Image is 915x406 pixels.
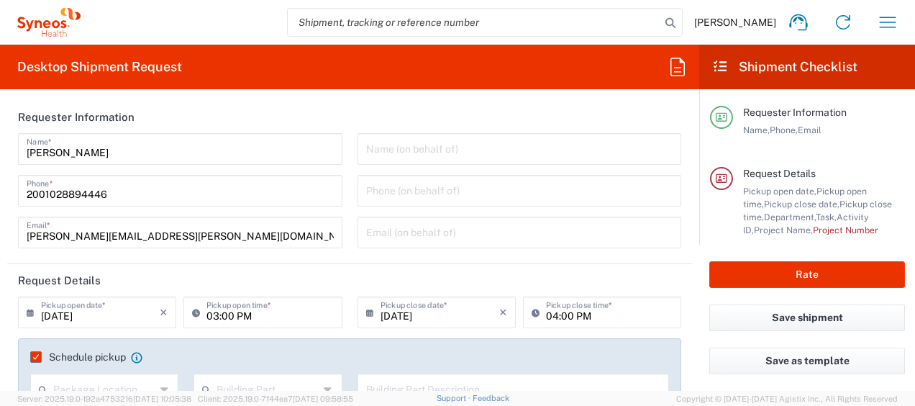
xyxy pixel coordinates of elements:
[437,394,473,402] a: Support
[813,225,878,235] span: Project Number
[293,394,353,403] span: [DATE] 09:58:55
[770,125,798,135] span: Phone,
[743,186,816,197] span: Pickup open date,
[133,394,191,403] span: [DATE] 10:05:38
[694,16,776,29] span: [PERSON_NAME]
[18,274,101,288] h2: Request Details
[764,199,839,209] span: Pickup close date,
[17,394,191,403] span: Server: 2025.19.0-192a4753216
[764,212,816,222] span: Department,
[18,110,135,125] h2: Requester Information
[754,225,813,235] span: Project Name,
[798,125,821,135] span: Email
[473,394,509,402] a: Feedback
[198,394,353,403] span: Client: 2025.19.0-7f44ea7
[160,301,168,324] i: ×
[499,301,507,324] i: ×
[676,392,898,405] span: Copyright © [DATE]-[DATE] Agistix Inc., All Rights Reserved
[743,125,770,135] span: Name,
[709,261,905,288] button: Rate
[30,351,126,363] label: Schedule pickup
[743,107,847,118] span: Requester Information
[709,304,905,331] button: Save shipment
[288,9,660,36] input: Shipment, tracking or reference number
[743,168,816,179] span: Request Details
[709,348,905,374] button: Save as template
[712,58,857,76] h2: Shipment Checklist
[17,58,182,76] h2: Desktop Shipment Request
[816,212,837,222] span: Task,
